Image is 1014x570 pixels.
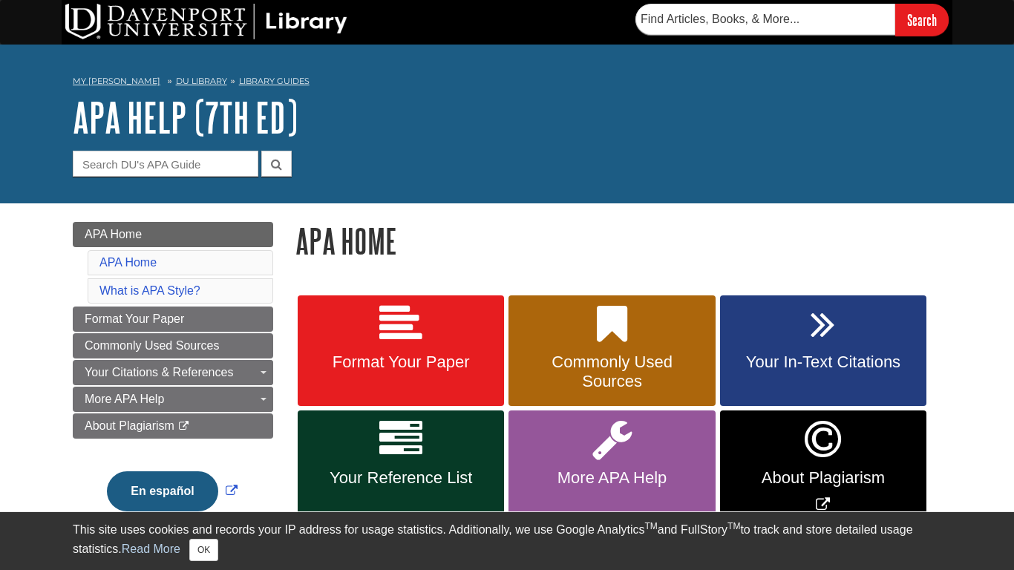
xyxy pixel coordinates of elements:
[635,4,895,35] input: Find Articles, Books, & More...
[85,339,219,352] span: Commonly Used Sources
[99,256,157,269] a: APA Home
[65,4,347,39] img: DU Library
[107,471,217,511] button: En español
[85,312,184,325] span: Format Your Paper
[727,521,740,531] sup: TM
[298,410,504,524] a: Your Reference List
[73,75,160,88] a: My [PERSON_NAME]
[73,333,273,358] a: Commonly Used Sources
[298,295,504,407] a: Format Your Paper
[73,521,941,561] div: This site uses cookies and records your IP address for usage statistics. Additionally, we use Goo...
[73,307,273,332] a: Format Your Paper
[309,353,493,372] span: Format Your Paper
[73,151,258,177] input: Search DU's APA Guide
[176,76,227,86] a: DU Library
[239,76,310,86] a: Library Guides
[189,539,218,561] button: Close
[73,360,273,385] a: Your Citations & References
[73,71,941,95] nav: breadcrumb
[895,4,949,36] input: Search
[635,4,949,36] form: Searches DU Library's articles, books, and more
[73,413,273,439] a: About Plagiarism
[85,393,164,405] span: More APA Help
[103,485,241,497] a: Link opens in new window
[508,410,715,524] a: More APA Help
[85,419,174,432] span: About Plagiarism
[720,295,926,407] a: Your In-Text Citations
[731,353,915,372] span: Your In-Text Citations
[73,94,298,140] a: APA Help (7th Ed)
[122,543,180,555] a: Read More
[73,222,273,247] a: APA Home
[295,222,941,260] h1: APA Home
[520,468,704,488] span: More APA Help
[720,410,926,524] a: Link opens in new window
[85,228,142,240] span: APA Home
[731,468,915,488] span: About Plagiarism
[73,387,273,412] a: More APA Help
[309,468,493,488] span: Your Reference List
[85,366,233,379] span: Your Citations & References
[520,353,704,391] span: Commonly Used Sources
[177,422,190,431] i: This link opens in a new window
[73,222,273,537] div: Guide Page Menu
[644,521,657,531] sup: TM
[508,295,715,407] a: Commonly Used Sources
[99,284,200,297] a: What is APA Style?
